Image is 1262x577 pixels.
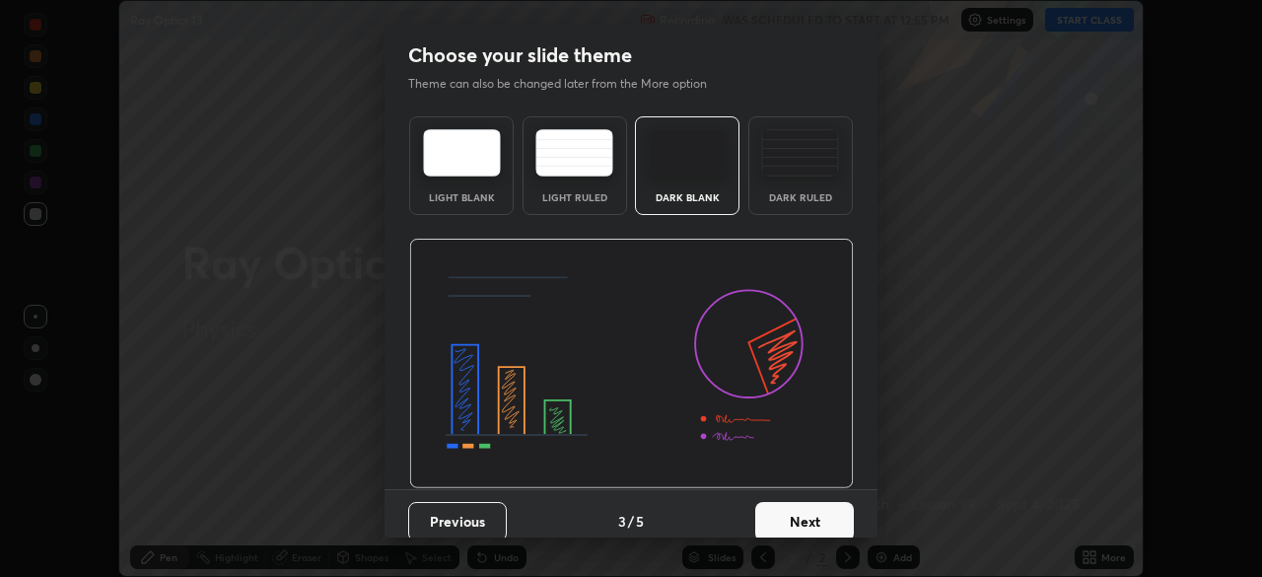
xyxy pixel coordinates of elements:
img: lightTheme.e5ed3b09.svg [423,129,501,177]
div: Light Blank [422,192,501,202]
div: Dark Blank [648,192,727,202]
button: Previous [408,502,507,541]
button: Next [755,502,854,541]
img: darkTheme.f0cc69e5.svg [649,129,727,177]
img: darkThemeBanner.d06ce4a2.svg [409,239,854,489]
h4: / [628,511,634,532]
img: darkRuledTheme.de295e13.svg [761,129,839,177]
h4: 3 [618,511,626,532]
div: Light Ruled [535,192,614,202]
h4: 5 [636,511,644,532]
h2: Choose your slide theme [408,42,632,68]
p: Theme can also be changed later from the More option [408,75,728,93]
div: Dark Ruled [761,192,840,202]
img: lightRuledTheme.5fabf969.svg [535,129,613,177]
